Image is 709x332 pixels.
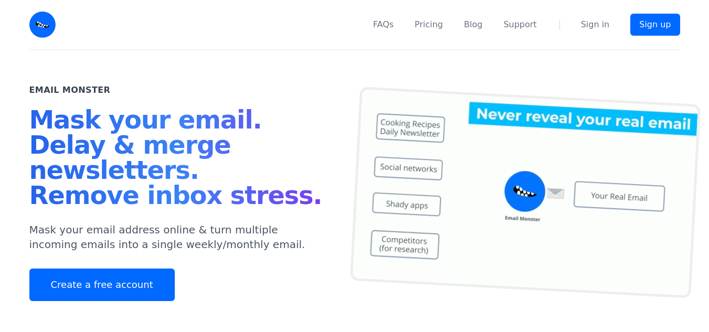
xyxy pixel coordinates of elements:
[630,14,680,36] a: Sign up
[29,84,111,97] h2: Email Monster
[415,18,443,31] a: Pricing
[29,107,330,212] h1: Mask your email. Delay & merge newsletters. Remove inbox stress.
[29,222,330,252] p: Mask your email address online & turn multiple incoming emails into a single weekly/monthly email.
[29,269,175,301] a: Create a free account
[581,18,610,31] a: Sign in
[29,12,56,38] img: Email Monster
[503,18,536,31] a: Support
[350,87,700,298] img: temp mail, free temporary mail, Temporary Email
[373,18,394,31] a: FAQs
[464,18,482,31] a: Blog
